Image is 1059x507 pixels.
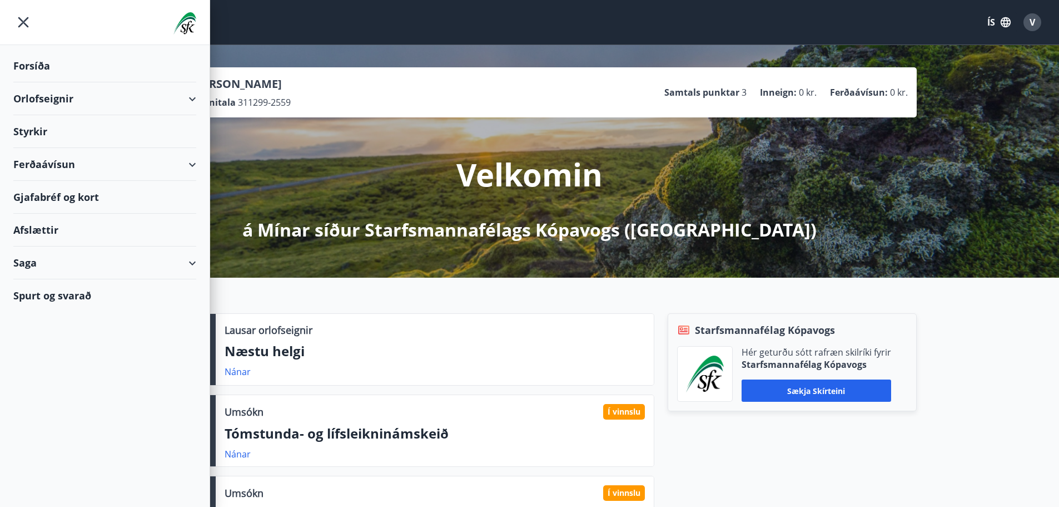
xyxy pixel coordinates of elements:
div: Saga [13,247,196,279]
button: ÍS [981,12,1017,32]
span: 3 [742,86,747,99]
div: Í vinnslu [603,404,645,420]
span: 311299-2559 [238,96,291,109]
p: Samtals punktar [664,86,739,99]
p: Næstu helgi [225,342,645,361]
a: Nánar [225,448,251,460]
span: 0 kr. [799,86,817,99]
span: V [1030,16,1035,28]
img: x5MjQkxwhnYn6YREZUTEa9Q4KsBUeQdWGts9Dj4O.png [686,356,724,392]
button: menu [13,12,33,32]
div: Ferðaávísun [13,148,196,181]
p: Inneign : [760,86,797,99]
p: Umsókn [225,486,263,500]
p: Starfsmannafélag Kópavogs [742,358,891,371]
p: Kennitala [192,96,236,109]
p: Hér geturðu sótt rafræn skilríki fyrir [742,346,891,358]
p: [PERSON_NAME] [192,76,291,92]
p: Tómstunda- og lífsleikninámskeið [225,424,645,443]
div: Forsíða [13,50,196,82]
p: Umsókn [225,405,263,419]
a: Nánar [225,366,251,378]
div: Styrkir [13,115,196,148]
div: Spurt og svarað [13,279,196,312]
p: Lausar orlofseignir [225,323,312,337]
p: Ferðaávísun : [830,86,888,99]
button: V [1019,9,1046,36]
div: Í vinnslu [603,485,645,501]
div: Afslættir [13,214,196,247]
span: Starfsmannafélag Kópavogs [695,323,835,337]
p: á Mínar síður Starfsmannafélags Kópavogs ([GEOGRAPHIC_DATA]) [242,218,817,242]
p: Velkomin [456,153,603,195]
div: Gjafabréf og kort [13,181,196,214]
img: union_logo [173,12,196,35]
span: 0 kr. [890,86,908,99]
div: Orlofseignir [13,82,196,115]
button: Sækja skírteini [742,380,891,402]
